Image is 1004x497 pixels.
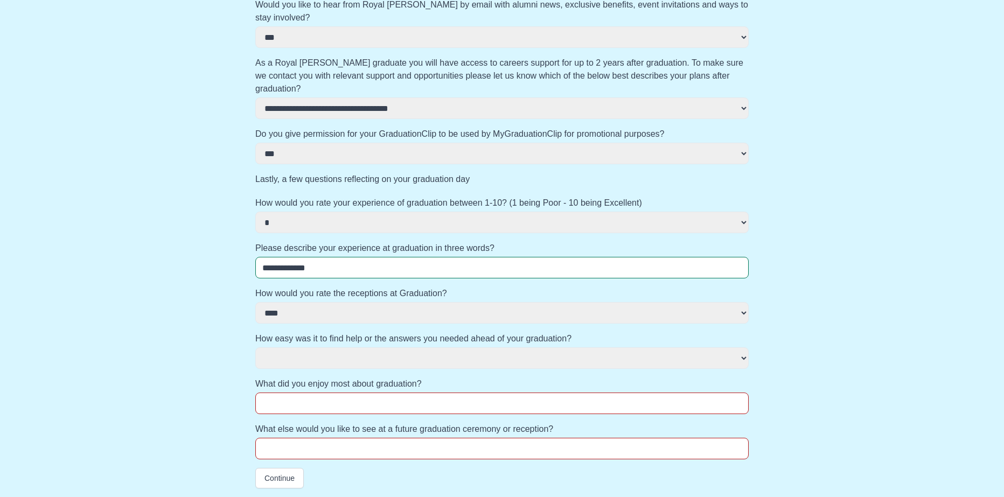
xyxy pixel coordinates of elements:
label: Lastly, a few questions reflecting on your graduation day [255,173,749,186]
label: Do you give permission for your GraduationClip to be used by MyGraduationClip for promotional pur... [255,128,749,141]
label: What did you enjoy most about graduation? [255,377,749,390]
label: As a Royal [PERSON_NAME] graduate you will have access to careers support for up to 2 years after... [255,57,749,95]
label: What else would you like to see at a future graduation ceremony or reception? [255,423,749,436]
label: How would you rate the receptions at Graduation? [255,287,749,300]
button: Continue [255,468,304,488]
label: How easy was it to find help or the answers you needed ahead of your graduation? [255,332,749,345]
label: How would you rate your experience of graduation between 1-10? (1 being Poor - 10 being Excellent) [255,197,749,209]
label: Please describe your experience at graduation in three words? [255,242,749,255]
